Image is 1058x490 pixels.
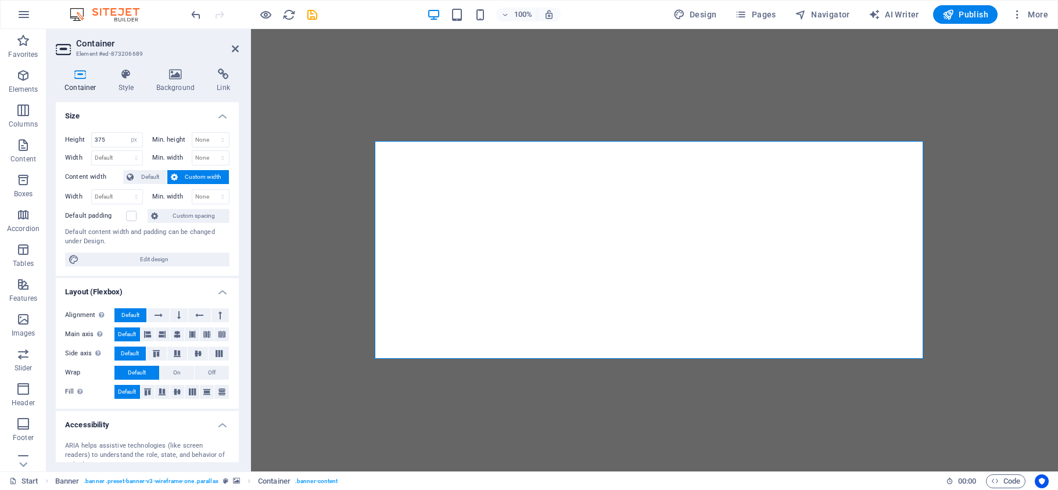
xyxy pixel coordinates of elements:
[65,366,114,380] label: Wrap
[673,9,717,20] span: Design
[152,136,192,143] label: Min. height
[189,8,203,21] button: undo
[118,327,136,341] span: Default
[10,154,36,164] p: Content
[65,253,229,266] button: Edit design
[65,209,126,223] label: Default padding
[65,154,91,161] label: Width
[181,170,226,184] span: Custom width
[208,366,216,380] span: Off
[9,120,38,129] p: Columns
[160,366,194,380] button: On
[148,69,209,93] h4: Background
[195,366,229,380] button: Off
[730,5,780,24] button: Pages
[669,5,722,24] button: Design
[167,170,229,184] button: Custom width
[13,433,34,442] p: Footer
[56,102,239,123] h4: Size
[305,8,319,21] button: save
[986,474,1025,488] button: Code
[496,8,537,21] button: 100%
[114,308,146,322] button: Default
[864,5,924,24] button: AI Writer
[162,209,226,223] span: Custom spacing
[65,385,114,399] label: Fill
[65,228,229,247] div: Default content width and padding can be changed under Design.
[114,327,140,341] button: Default
[84,474,218,488] span: . banner .preset-banner-v3-wireframe-one .parallax
[295,474,338,488] span: . banner-content
[137,170,163,184] span: Default
[65,136,91,143] label: Height
[9,474,38,488] a: Click to cancel selection. Double-click to open Pages
[958,474,976,488] span: 00 00
[56,411,239,432] h4: Accessibility
[9,85,38,94] p: Elements
[306,8,319,21] i: Save (Ctrl+S)
[118,385,136,399] span: Default
[152,154,192,161] label: Min. width
[1012,9,1048,20] span: More
[282,8,296,21] button: reload
[544,9,554,20] i: On resize automatically adjust zoom level to fit chosen device.
[110,69,148,93] h4: Style
[56,278,239,299] h4: Layout (Flexbox)
[282,8,296,21] i: Reload page
[735,9,776,20] span: Pages
[65,327,114,341] label: Main axis
[173,366,181,380] span: On
[13,259,34,268] p: Tables
[991,474,1020,488] span: Code
[9,294,37,303] p: Features
[55,474,80,488] span: Click to select. Double-click to edit
[152,193,192,200] label: Min. width
[114,385,140,399] button: Default
[223,478,228,484] i: This element is a customizable preset
[514,8,532,21] h6: 100%
[933,5,998,24] button: Publish
[790,5,855,24] button: Navigator
[12,329,35,338] p: Images
[869,9,919,20] span: AI Writer
[942,9,988,20] span: Publish
[67,8,154,21] img: Editor Logo
[7,224,40,233] p: Accordion
[65,193,91,200] label: Width
[8,50,38,59] p: Favorites
[189,8,203,21] i: Undo: Unknown action (Ctrl+Z)
[208,69,239,93] h4: Link
[14,189,33,199] p: Boxes
[121,347,139,361] span: Default
[65,347,114,361] label: Side axis
[76,49,216,59] h3: Element #ed-873206689
[946,474,977,488] h6: Session time
[83,253,226,266] span: Edit design
[56,69,110,93] h4: Container
[148,209,229,223] button: Custom spacing
[1007,5,1053,24] button: More
[1035,474,1049,488] button: Usercentrics
[966,477,968,485] span: :
[114,366,159,380] button: Default
[12,398,35,408] p: Header
[65,441,229,470] div: ARIA helps assistive technologies (like screen readers) to understand the role, state, and behavi...
[233,478,240,484] i: This element contains a background
[128,366,146,380] span: Default
[65,308,114,322] label: Alignment
[15,363,33,373] p: Slider
[55,474,338,488] nav: breadcrumb
[795,9,850,20] span: Navigator
[123,170,167,184] button: Default
[121,308,139,322] span: Default
[65,170,123,184] label: Content width
[114,347,146,361] button: Default
[669,5,722,24] div: Design (Ctrl+Alt+Y)
[76,38,239,49] h2: Container
[258,474,290,488] span: Click to select. Double-click to edit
